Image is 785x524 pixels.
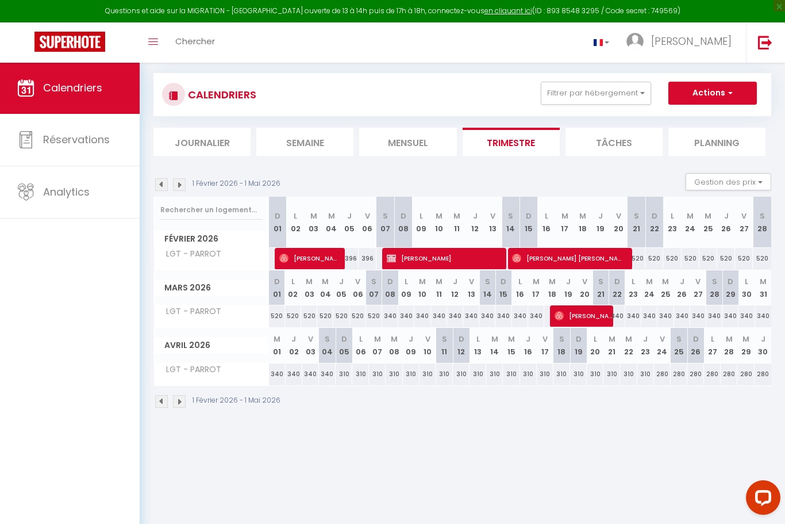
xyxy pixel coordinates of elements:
abbr: M [726,334,733,345]
abbr: J [598,211,603,221]
div: 520 [350,305,366,327]
abbr: D [387,276,393,287]
div: 520 [753,248,771,269]
div: 340 [286,364,302,385]
abbr: V [660,334,665,345]
h3: CALENDRIERS [185,82,256,108]
div: 340 [512,305,528,327]
span: [PERSON_NAME] [279,247,338,269]
abbr: S [634,211,639,221]
th: 03 [305,197,322,248]
div: 520 [269,305,285,327]
button: Actions [668,82,757,105]
div: 340 [641,305,657,327]
th: 24 [682,197,699,248]
th: 26 [717,197,735,248]
div: 310 [637,364,654,385]
th: 23 [663,197,681,248]
th: 19 [570,328,587,363]
abbr: D [526,211,532,221]
div: 280 [721,364,737,385]
abbr: M [436,276,442,287]
div: 280 [755,364,771,385]
abbr: M [609,334,615,345]
abbr: M [322,276,329,287]
input: Rechercher un logement... [160,200,262,220]
div: 310 [420,364,436,385]
th: 04 [322,197,340,248]
span: Février 2026 [154,231,268,247]
abbr: D [614,276,620,287]
div: 520 [628,248,645,269]
th: 13 [470,328,486,363]
abbr: M [579,211,586,221]
th: 12 [447,270,463,305]
div: 520 [663,248,681,269]
th: 18 [553,328,570,363]
th: 29 [737,328,754,363]
abbr: J [347,211,352,221]
div: 520 [682,248,699,269]
th: 28 [706,270,722,305]
th: 10 [420,328,436,363]
th: 19 [560,270,576,305]
div: 520 [285,305,301,327]
abbr: L [291,276,295,287]
th: 16 [538,197,556,248]
div: 280 [704,364,721,385]
span: LGT - PARROT [156,305,224,318]
abbr: S [383,211,388,221]
th: 04 [319,328,336,363]
th: 04 [317,270,333,305]
th: 06 [350,270,366,305]
div: 340 [398,305,414,327]
th: 02 [285,270,301,305]
div: 520 [317,305,333,327]
div: 340 [706,305,722,327]
abbr: M [419,276,426,287]
abbr: J [566,276,571,287]
img: logout [758,35,772,49]
div: 310 [453,364,470,385]
div: 520 [645,248,663,269]
abbr: S [325,334,330,345]
th: 14 [502,197,520,248]
th: 30 [738,270,755,305]
th: 11 [448,197,466,248]
div: 340 [609,305,625,327]
div: 340 [319,364,336,385]
th: 08 [394,197,412,248]
abbr: V [582,276,587,287]
abbr: S [712,276,717,287]
div: 310 [620,364,637,385]
th: 15 [520,197,538,248]
th: 11 [431,270,447,305]
abbr: V [616,211,621,221]
div: 310 [403,364,420,385]
abbr: M [374,334,381,345]
div: 340 [302,364,319,385]
th: 27 [735,197,753,248]
div: 340 [431,305,447,327]
abbr: M [306,276,313,287]
div: 340 [755,305,771,327]
th: 01 [269,328,286,363]
th: 21 [593,270,609,305]
abbr: S [485,276,490,287]
abbr: M [310,211,317,221]
div: 340 [674,305,690,327]
th: 07 [369,328,386,363]
a: Chercher [167,22,224,63]
iframe: LiveChat chat widget [737,476,785,524]
span: [PERSON_NAME] [555,305,614,327]
a: ... [PERSON_NAME] [618,22,746,63]
div: 340 [414,305,430,327]
th: 05 [336,328,352,363]
th: 15 [495,270,511,305]
th: 16 [512,270,528,305]
abbr: L [711,334,714,345]
th: 25 [699,197,717,248]
th: 02 [287,197,305,248]
abbr: L [405,276,408,287]
th: 28 [753,197,771,248]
